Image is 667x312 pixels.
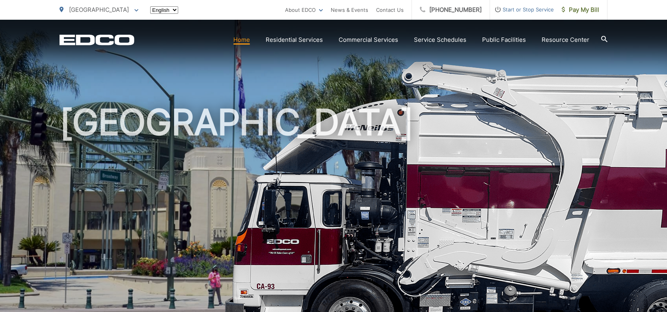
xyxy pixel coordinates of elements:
a: Public Facilities [482,35,526,45]
a: Contact Us [376,5,404,15]
span: Pay My Bill [562,5,599,15]
a: Commercial Services [339,35,398,45]
a: About EDCO [285,5,323,15]
a: News & Events [331,5,368,15]
a: EDCD logo. Return to the homepage. [60,34,134,45]
span: [GEOGRAPHIC_DATA] [69,6,129,13]
a: Service Schedules [414,35,466,45]
a: Home [233,35,250,45]
a: Residential Services [266,35,323,45]
select: Select a language [150,6,178,14]
a: Resource Center [542,35,589,45]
